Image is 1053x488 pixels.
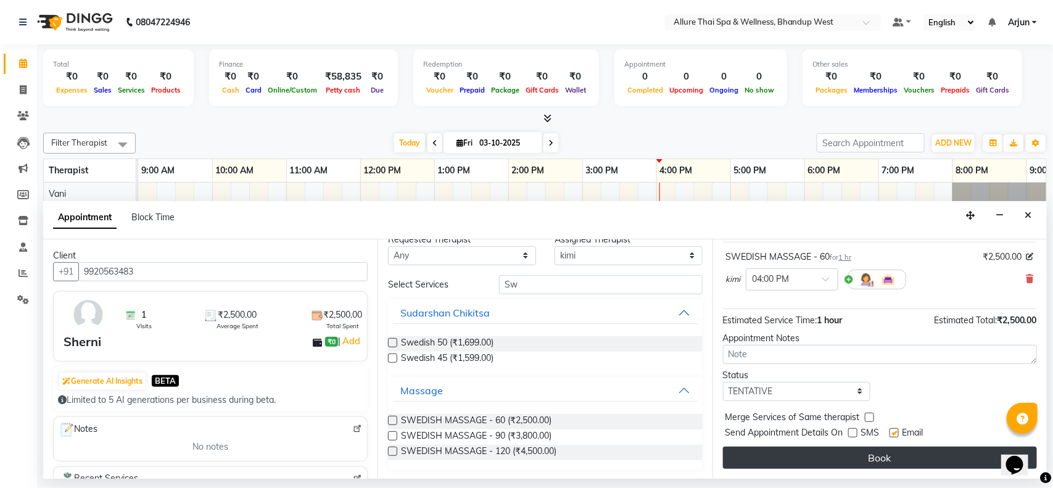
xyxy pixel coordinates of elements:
div: Massage [400,383,443,398]
span: Visits [136,321,152,331]
div: ₹0 [219,70,242,84]
span: ADD NEW [935,138,972,147]
div: ₹0 [242,70,265,84]
div: 0 [706,70,741,84]
span: Online/Custom [265,86,320,94]
span: Swedish 50 (₹1,699.00) [401,336,493,352]
div: Sudarshan Chikitsa [400,305,490,320]
span: Gift Cards [973,86,1012,94]
a: 5:00 PM [731,162,770,180]
span: No show [741,86,777,94]
span: Total Spent [326,321,359,331]
span: Completed [624,86,666,94]
div: ₹0 [851,70,901,84]
div: Appointment Notes [723,332,1037,345]
div: Redemption [423,59,589,70]
div: ₹0 [901,70,938,84]
div: ₹0 [456,70,488,84]
span: Swedish 45 (₹1,599.00) [401,352,493,367]
span: 1 hour [817,315,843,326]
span: Sales [91,86,115,94]
span: 1 [141,308,146,321]
div: ₹0 [148,70,184,84]
img: Interior.png [881,272,896,287]
button: Close [1019,206,1037,225]
div: Total [53,59,184,70]
input: Search by Name/Mobile/Email/Code [78,262,368,281]
iframe: chat widget [1001,439,1041,476]
div: Select Services [379,278,490,291]
div: Client [53,249,368,262]
a: 7:00 PM [879,162,918,180]
span: Products [148,86,184,94]
span: Services [115,86,148,94]
a: 12:00 PM [361,162,405,180]
a: 10:00 AM [213,162,257,180]
button: Generate AI Insights [59,373,146,390]
a: 8:00 PM [953,162,992,180]
span: Today [394,133,425,152]
div: Limited to 5 AI generations per business during beta. [58,394,363,407]
a: 4:00 PM [657,162,696,180]
span: Memberships [851,86,901,94]
div: ₹0 [53,70,91,84]
span: Upcoming [666,86,706,94]
span: Fri [453,138,476,147]
span: Vani [49,188,66,199]
div: ₹0 [115,70,148,84]
small: for [830,253,852,262]
b: 08047224946 [136,5,190,39]
div: ₹0 [366,70,388,84]
button: Book [723,447,1037,469]
div: Requested Therapist [388,233,536,246]
span: Package [488,86,522,94]
a: 2:00 PM [509,162,548,180]
div: ₹0 [423,70,456,84]
span: BETA [152,375,179,387]
span: Wallet [562,86,589,94]
div: 0 [741,70,777,84]
span: ₹0 [325,337,338,347]
span: Card [242,86,265,94]
span: Notes [59,422,97,438]
span: Recent Services [59,472,138,487]
button: Massage [393,379,697,402]
span: ₹2,500.00 [997,315,1037,326]
span: Average Spent [217,321,258,331]
a: 11:00 AM [287,162,331,180]
div: ₹0 [91,70,115,84]
div: Sherni [64,333,101,351]
button: Sudarshan Chikitsa [393,302,697,324]
span: Cash [219,86,242,94]
div: Appointment [624,59,777,70]
span: Voucher [423,86,456,94]
span: Arjun [1008,16,1030,29]
div: Status [723,369,871,382]
button: ADD NEW [932,134,975,152]
span: Email [902,426,923,442]
div: ₹0 [973,70,1012,84]
input: 2025-10-03 [476,134,537,152]
a: 1:00 PM [435,162,474,180]
img: logo [31,5,116,39]
span: Packages [812,86,851,94]
span: Petty cash [323,86,364,94]
span: | [338,334,362,349]
span: Due [368,86,387,94]
div: ₹0 [522,70,562,84]
span: Filter Therapist [51,138,107,147]
div: ₹0 [488,70,522,84]
span: kimi [726,273,741,286]
div: 0 [624,70,666,84]
span: No notes [192,440,228,453]
input: Search Appointment [817,133,925,152]
a: Add [341,334,362,349]
span: SWEDISH MASSAGE - 120 (₹4,500.00) [401,445,556,460]
span: 1 hr [839,253,852,262]
span: Prepaids [938,86,973,94]
span: SWEDISH MASSAGE - 90 (₹3,800.00) [401,429,551,445]
a: 9:00 AM [138,162,178,180]
span: Estimated Service Time: [723,315,817,326]
i: Edit price [1026,253,1034,260]
div: ₹0 [812,70,851,84]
